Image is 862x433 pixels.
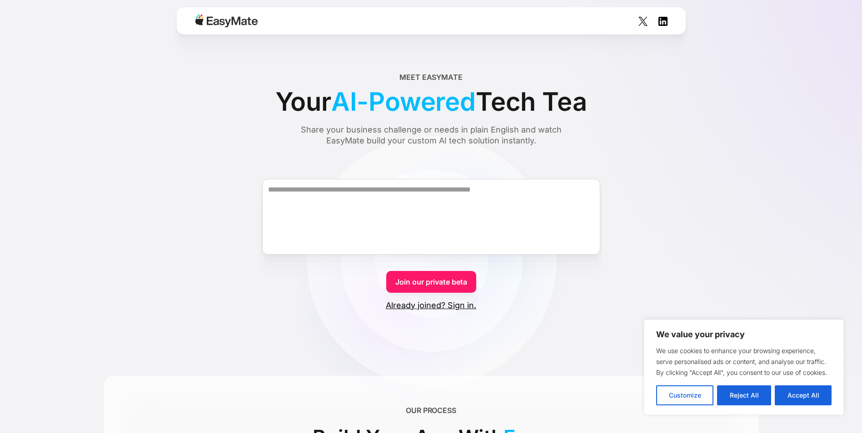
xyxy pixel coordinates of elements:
[656,385,713,405] button: Customize
[399,72,463,83] div: Meet EasyMate
[406,405,456,416] div: OUR PROCESS
[284,124,579,146] div: Share your business challenge or needs in plain English and watch EasyMate build your custom AI t...
[656,345,832,378] p: We use cookies to enhance your browsing experience, serve personalised ads or content, and analys...
[656,329,832,340] p: We value your privacy
[476,83,587,121] span: Tech Tea
[658,17,668,26] img: Social Icon
[386,300,476,311] a: Already joined? Sign in.
[644,320,844,415] div: We value your privacy
[275,83,587,121] div: Your
[717,385,771,405] button: Reject All
[386,271,476,293] a: Join our private beta
[775,385,832,405] button: Accept All
[331,83,476,121] span: AI-Powered
[195,15,258,27] img: Easymate logo
[638,17,648,26] img: Social Icon
[104,162,758,311] form: Form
